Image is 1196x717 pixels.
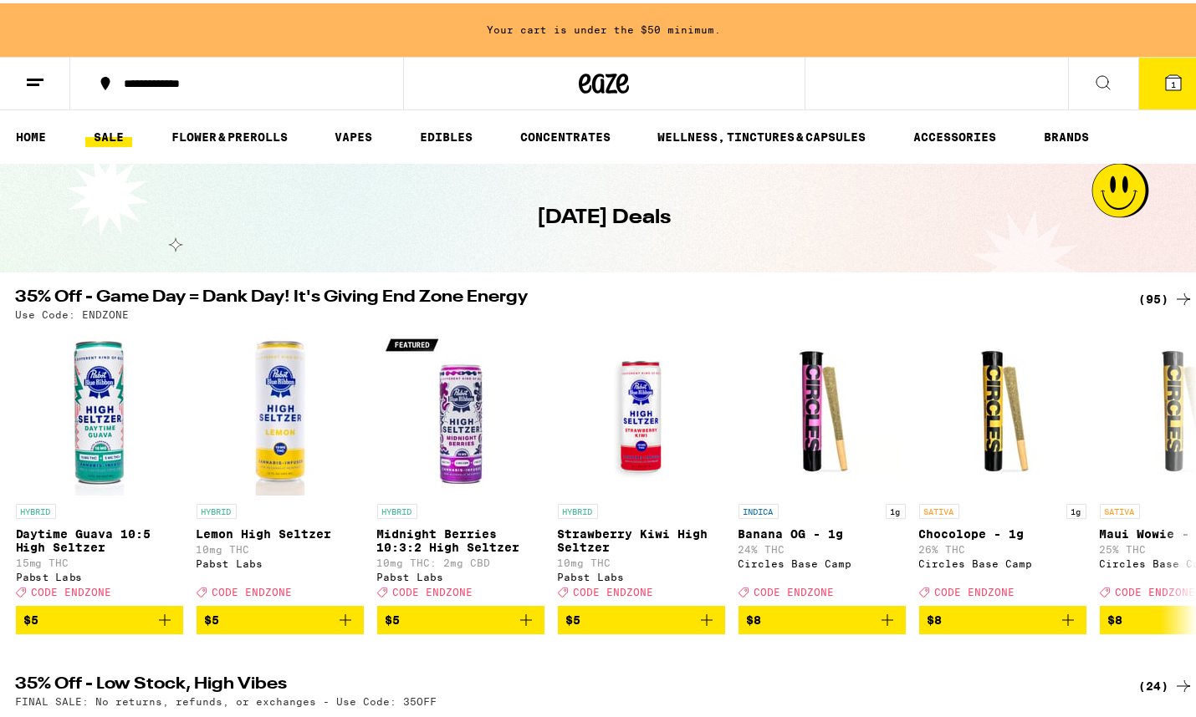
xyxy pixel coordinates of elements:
a: Open page for Chocolope - 1g from Circles Base Camp [919,325,1086,603]
a: BRANDS [1035,124,1097,144]
p: Use Code: ENDZONE [16,306,130,317]
p: HYBRID [197,501,237,516]
a: HOME [8,124,54,144]
h2: 35% Off - Game Day = Dank Day! It's Giving End Zone Energy [16,286,1112,306]
img: Pabst Labs - Daytime Guava 10:5 High Seltzer [16,325,183,492]
span: CODE ENDZONE [393,583,473,594]
p: 10mg THC [197,541,364,552]
button: Add to bag [919,603,1086,631]
p: Banana OG - 1g [739,524,906,537]
p: HYBRID [377,501,417,516]
a: SALE [85,124,132,144]
p: SATIVA [1100,501,1140,516]
p: FINAL SALE: No returns, refunds, or exchanges - Use Code: 35OFF [16,693,437,704]
p: 15mg THC [16,554,183,565]
a: FLOWER & PREROLLS [163,124,296,144]
p: INDICA [739,501,779,516]
p: 10mg THC [558,554,725,565]
div: Pabst Labs [16,568,183,579]
button: Redirect to URL [1,1,913,121]
a: VAPES [326,124,381,144]
span: $5 [205,610,220,623]
p: Daytime Guava 10:5 High Seltzer [16,524,183,551]
p: Midnight Berries 10:3:2 High Seltzer [377,524,544,551]
span: $5 [566,610,581,623]
a: (24) [1139,673,1193,693]
a: (95) [1139,286,1193,306]
p: HYBRID [558,501,598,516]
span: 1 [1171,76,1176,86]
p: 1g [1066,501,1086,516]
span: CODE ENDZONE [754,583,835,594]
button: Add to bag [197,603,364,631]
p: HYBRID [16,501,56,516]
span: $5 [386,610,401,623]
a: Open page for Lemon High Seltzer from Pabst Labs [197,325,364,603]
div: Circles Base Camp [739,555,906,566]
span: CODE ENDZONE [574,583,654,594]
p: Strawberry Kiwi High Seltzer [558,524,725,551]
span: CODE ENDZONE [935,583,1015,594]
button: Add to bag [558,603,725,631]
a: ACCESSORIES [905,124,1004,144]
span: $8 [1108,610,1123,623]
a: EDIBLES [411,124,481,144]
p: SATIVA [919,501,959,516]
a: Open page for Strawberry Kiwi High Seltzer from Pabst Labs [558,325,725,603]
img: Circles Base Camp - Banana OG - 1g [739,325,906,492]
p: 24% THC [739,541,906,552]
span: Hi. Need any help? [10,12,120,25]
a: Open page for Banana OG - 1g from Circles Base Camp [739,325,906,603]
a: CONCENTRATES [512,124,619,144]
span: CODE ENDZONE [32,583,112,594]
span: CODE ENDZONE [1116,583,1196,594]
p: Lemon High Seltzer [197,524,364,537]
span: $8 [747,610,762,623]
h2: 35% Off - Low Stock, High Vibes [16,673,1112,693]
button: Add to bag [739,603,906,631]
h1: [DATE] Deals [538,201,672,229]
span: $8 [928,610,943,623]
a: Open page for Daytime Guava 10:5 High Seltzer from Pabst Labs [16,325,183,603]
a: Open page for Midnight Berries 10:3:2 High Seltzer from Pabst Labs [377,325,544,603]
p: 1g [886,501,906,516]
div: Circles Base Camp [919,555,1086,566]
div: Pabst Labs [558,568,725,579]
button: Add to bag [377,603,544,631]
div: Pabst Labs [377,568,544,579]
p: 10mg THC: 2mg CBD [377,554,544,565]
a: WELLNESS, TINCTURES & CAPSULES [649,124,874,144]
img: Pabst Labs - Strawberry Kiwi High Seltzer [558,325,725,492]
p: Chocolope - 1g [919,524,1086,537]
p: 26% THC [919,541,1086,552]
div: Pabst Labs [197,555,364,566]
span: CODE ENDZONE [212,583,293,594]
span: $5 [24,610,39,623]
img: Circles Base Camp - Chocolope - 1g [919,325,1086,492]
button: Add to bag [16,603,183,631]
img: Pabst Labs - Midnight Berries 10:3:2 High Seltzer [377,325,544,492]
img: Pabst Labs - Lemon High Seltzer [197,325,364,492]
